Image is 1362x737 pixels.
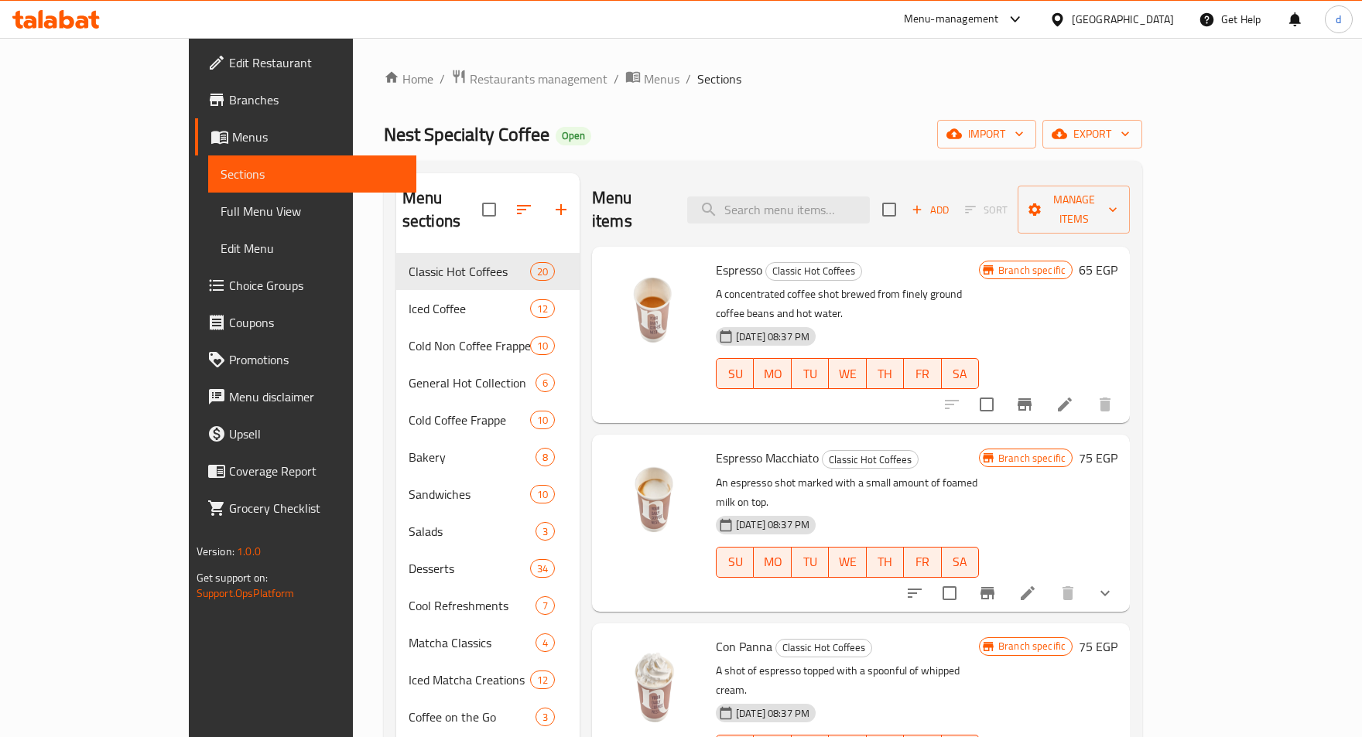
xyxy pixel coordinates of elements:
div: Classic Hot Coffees [775,639,872,657]
span: Select section [873,193,905,226]
span: General Hot Collection [409,374,536,392]
a: Promotions [195,341,416,378]
span: 12 [531,302,554,316]
div: Coffee on the Go3 [396,698,580,735]
span: Sandwiches [409,485,530,503]
span: Menus [644,70,679,88]
div: Cool Refreshments7 [396,587,580,624]
span: Cold Non Coffee Frappe [409,336,530,355]
a: Menu disclaimer [195,378,416,415]
span: import [950,125,1024,144]
a: Restaurants management [451,69,607,89]
span: Matcha Classics [409,633,536,652]
button: Branch-specific-item [969,575,1006,612]
span: [DATE] 08:37 PM [730,329,816,344]
div: items [536,374,555,392]
div: Classic Hot Coffees20 [396,253,580,290]
div: Open [556,127,591,145]
a: Branches [195,81,416,118]
button: FR [904,547,941,578]
h6: 65 EGP [1079,259,1117,281]
button: MO [754,358,791,389]
a: Edit menu item [1056,395,1074,414]
button: delete [1087,386,1124,423]
button: SU [716,547,754,578]
button: Manage items [1018,186,1130,234]
div: Classic Hot Coffees [765,262,862,281]
div: General Hot Collection6 [396,364,580,401]
a: Edit Restaurant [195,44,416,81]
div: items [536,708,555,726]
span: Nest Specialty Coffee [384,117,549,152]
span: Branch specific [992,451,1072,466]
button: WE [829,358,866,389]
span: Add item [905,198,955,222]
nav: breadcrumb [384,69,1142,89]
span: Con Panna [716,635,772,658]
span: Restaurants management [470,70,607,88]
div: Cold Coffee Frappe10 [396,401,580,438]
span: Sort sections [505,191,542,228]
button: export [1042,120,1142,148]
span: SA [948,551,973,573]
span: Get support on: [197,568,268,588]
div: Desserts [409,559,530,578]
span: 34 [531,561,554,576]
p: A shot of espresso topped with a spoonful of whipped cream. [716,661,979,700]
span: Sections [697,70,741,88]
div: Classic Hot Coffees [822,450,919,469]
button: FR [904,358,941,389]
li: / [440,70,445,88]
button: Add section [542,191,580,228]
span: 10 [531,339,554,353]
span: Promotions [229,350,404,369]
span: TH [873,363,898,385]
div: Iced Coffee [409,299,530,318]
span: Espresso Macchiato [716,446,819,469]
span: MO [760,551,785,573]
button: sort-choices [896,575,933,612]
span: 3 [536,710,554,725]
span: 4 [536,636,554,650]
a: Menus [625,69,679,89]
a: Choice Groups [195,267,416,304]
button: TU [792,358,829,389]
span: Classic Hot Coffees [823,451,918,469]
h6: 75 EGP [1079,447,1117,469]
a: Support.OpsPlatform [197,583,295,603]
div: items [530,559,555,578]
span: Grocery Checklist [229,499,404,517]
span: MO [760,363,785,385]
div: Cold Non Coffee Frappe10 [396,327,580,364]
div: Cool Refreshments [409,596,536,615]
span: Coupons [229,313,404,332]
span: Select to update [970,388,1003,421]
div: items [530,670,555,689]
button: import [937,120,1036,148]
div: Bakery8 [396,438,580,476]
div: Bakery [409,448,536,466]
img: Espresso [604,259,703,358]
span: 3 [536,524,554,539]
div: items [530,299,555,318]
div: items [530,262,555,281]
span: Cold Coffee Frappe [409,411,530,429]
button: TH [867,547,904,578]
div: items [530,485,555,503]
div: Desserts34 [396,550,580,587]
button: delete [1049,575,1087,612]
div: Salads3 [396,513,580,550]
span: FR [910,551,935,573]
a: Full Menu View [208,193,416,230]
div: items [536,633,555,652]
a: Coupons [195,304,416,341]
button: WE [829,547,866,578]
img: Con Panna [604,636,703,735]
button: SA [942,547,979,578]
span: [DATE] 08:37 PM [730,706,816,721]
button: show more [1087,575,1124,612]
span: WE [835,363,860,385]
button: SA [942,358,979,389]
span: Add [909,201,951,219]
